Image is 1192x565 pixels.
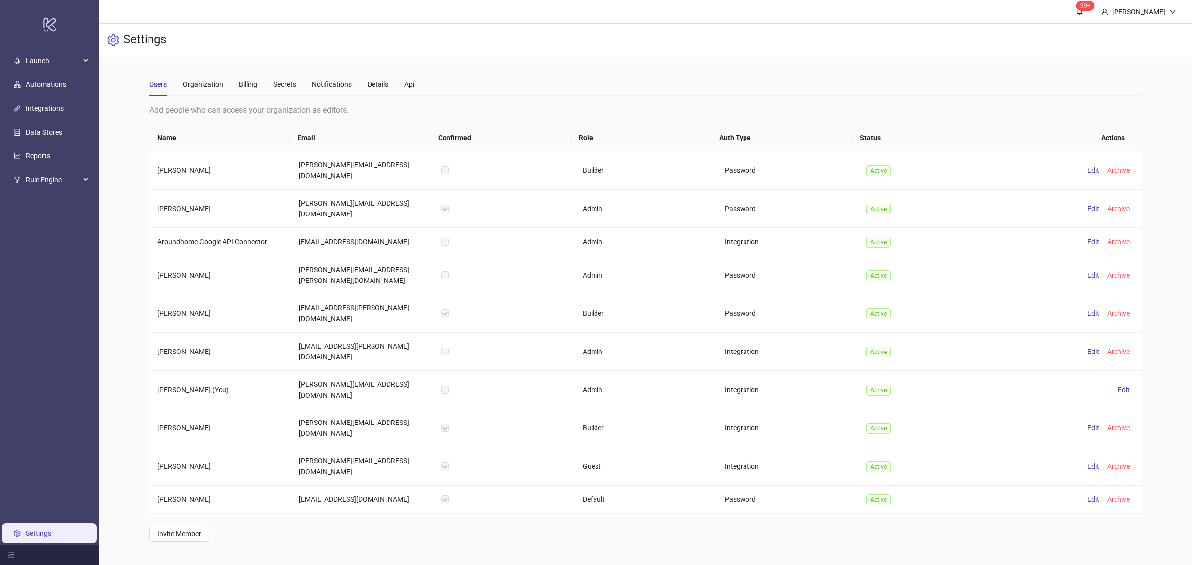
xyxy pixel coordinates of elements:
span: Archive [1107,309,1130,317]
div: Users [149,79,167,90]
span: Launch [26,51,80,71]
button: Edit [1083,236,1103,248]
td: [PERSON_NAME] [149,447,292,486]
h3: Settings [123,32,166,49]
button: Edit [1083,203,1103,214]
span: Active [866,237,891,248]
td: Password [717,190,859,228]
span: Active [866,461,891,472]
th: Actions [992,124,1133,151]
span: bell [1076,8,1083,15]
td: Password [717,256,859,294]
td: Integration [717,371,859,409]
span: rocket [14,57,21,64]
th: Status [852,124,992,151]
span: Archive [1107,271,1130,279]
span: menu-fold [8,552,15,559]
div: Organization [183,79,223,90]
td: Builder [575,409,717,447]
td: Password [717,486,859,514]
span: Rule Engine [26,170,80,190]
button: Edit [1083,460,1103,472]
th: Name [149,124,290,151]
button: Edit [1083,346,1103,357]
button: Edit [1083,307,1103,319]
a: Reports [26,152,50,160]
td: Password [717,514,859,552]
td: [PERSON_NAME][EMAIL_ADDRESS][PERSON_NAME][DOMAIN_NAME] [291,256,433,294]
td: [PERSON_NAME][EMAIL_ADDRESS][DOMAIN_NAME] [291,151,433,190]
div: Notifications [312,79,352,90]
th: Confirmed [430,124,571,151]
span: Archive [1107,462,1130,470]
span: fork [14,176,21,183]
span: Edit [1118,386,1130,394]
span: Archive [1107,424,1130,432]
button: Edit [1083,422,1103,434]
td: Admin [575,371,717,409]
span: Active [866,165,891,176]
td: [EMAIL_ADDRESS][DOMAIN_NAME] [291,228,433,256]
td: Aroundhome Google API Connector [149,228,292,256]
span: user [1101,8,1108,15]
span: Archive [1107,238,1130,246]
td: [PERSON_NAME] [149,294,292,333]
button: Archive [1103,269,1134,281]
button: Edit [1083,494,1103,505]
td: [EMAIL_ADDRESS][PERSON_NAME][DOMAIN_NAME] [291,294,433,333]
td: Guest [575,447,717,486]
span: Edit [1087,238,1099,246]
td: [PERSON_NAME] [149,256,292,294]
span: Active [866,270,891,281]
button: Archive [1103,460,1134,472]
span: Active [866,423,891,434]
td: [PERSON_NAME][EMAIL_ADDRESS][DOMAIN_NAME] [291,447,433,486]
button: Archive [1103,307,1134,319]
th: Role [571,124,711,151]
a: Data Stores [26,128,62,136]
td: [EMAIL_ADDRESS][PERSON_NAME][DOMAIN_NAME] [291,333,433,371]
td: Admin [575,256,717,294]
td: [PERSON_NAME] [149,151,292,190]
td: Admin [575,333,717,371]
span: Archive [1107,495,1130,503]
div: Secrets [273,79,296,90]
span: Edit [1087,205,1099,212]
span: Edit [1087,271,1099,279]
span: Archive [1107,166,1130,174]
th: Email [290,124,430,151]
td: Builder [575,514,717,552]
div: Add people who can access your organization as editors. [149,104,1142,116]
span: Edit [1087,348,1099,355]
span: Active [866,385,891,396]
span: setting [107,34,119,46]
button: Edit [1114,384,1134,396]
button: Archive [1103,164,1134,176]
span: Edit [1087,495,1099,503]
span: Active [866,494,891,505]
button: Edit [1083,164,1103,176]
td: [PERSON_NAME] (You) [149,371,292,409]
td: [PERSON_NAME] [149,333,292,371]
td: [PERSON_NAME][EMAIL_ADDRESS][DOMAIN_NAME] [291,409,433,447]
td: Integration [717,228,859,256]
span: down [1169,8,1176,15]
td: [EMAIL_ADDRESS][DOMAIN_NAME] [291,486,433,514]
span: Archive [1107,348,1130,355]
span: Archive [1107,205,1130,212]
span: Edit [1087,424,1099,432]
button: Archive [1103,422,1134,434]
div: [PERSON_NAME] [1108,6,1169,17]
td: Default [575,486,717,514]
th: Auth Type [711,124,852,151]
div: Api [404,79,414,90]
span: Edit [1087,166,1099,174]
td: Admin [575,228,717,256]
span: Edit [1087,309,1099,317]
td: Integration [717,409,859,447]
span: Active [866,308,891,319]
td: [PERSON_NAME] [149,486,292,514]
sup: 686 [1076,1,1095,11]
a: Settings [26,529,51,537]
td: Admin [575,190,717,228]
